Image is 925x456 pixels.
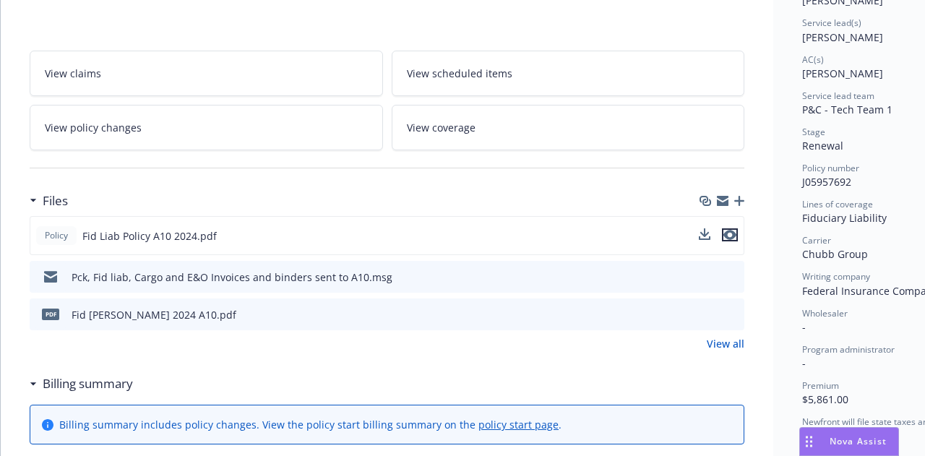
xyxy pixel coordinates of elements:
[802,379,839,392] span: Premium
[802,162,859,174] span: Policy number
[699,228,710,244] button: download file
[802,307,848,319] span: Wholesaler
[802,139,843,152] span: Renewal
[802,356,806,370] span: -
[42,309,59,319] span: pdf
[722,228,738,241] button: preview file
[30,51,383,96] a: View claims
[392,51,745,96] a: View scheduled items
[45,120,142,135] span: View policy changes
[802,211,887,225] span: Fiduciary Liability
[478,418,559,431] a: policy start page
[392,105,745,150] a: View coverage
[45,66,101,81] span: View claims
[802,30,883,44] span: [PERSON_NAME]
[802,343,895,356] span: Program administrator
[42,229,71,242] span: Policy
[802,175,851,189] span: J05957692
[802,247,868,261] span: Chubb Group
[30,192,68,210] div: Files
[802,53,824,66] span: AC(s)
[30,105,383,150] a: View policy changes
[702,270,714,285] button: download file
[707,336,744,351] a: View all
[802,126,825,138] span: Stage
[726,270,739,285] button: preview file
[407,66,512,81] span: View scheduled items
[799,427,899,456] button: Nova Assist
[802,66,883,80] span: [PERSON_NAME]
[699,228,710,240] button: download file
[802,103,892,116] span: P&C - Tech Team 1
[72,270,392,285] div: Pck, Fid liab, Cargo and E&O Invoices and binders sent to A10.msg
[702,307,714,322] button: download file
[802,234,831,246] span: Carrier
[407,120,476,135] span: View coverage
[726,307,739,322] button: preview file
[43,374,133,393] h3: Billing summary
[722,228,738,244] button: preview file
[802,392,848,406] span: $5,861.00
[800,428,818,455] div: Drag to move
[802,90,874,102] span: Service lead team
[802,198,873,210] span: Lines of coverage
[802,270,870,283] span: Writing company
[30,374,133,393] div: Billing summary
[830,435,887,447] span: Nova Assist
[802,320,806,334] span: -
[59,417,562,432] div: Billing summary includes policy changes. View the policy start billing summary on the .
[43,192,68,210] h3: Files
[72,307,236,322] div: Fid [PERSON_NAME] 2024 A10.pdf
[802,17,861,29] span: Service lead(s)
[82,228,217,244] span: Fid Liab Policy A10 2024.pdf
